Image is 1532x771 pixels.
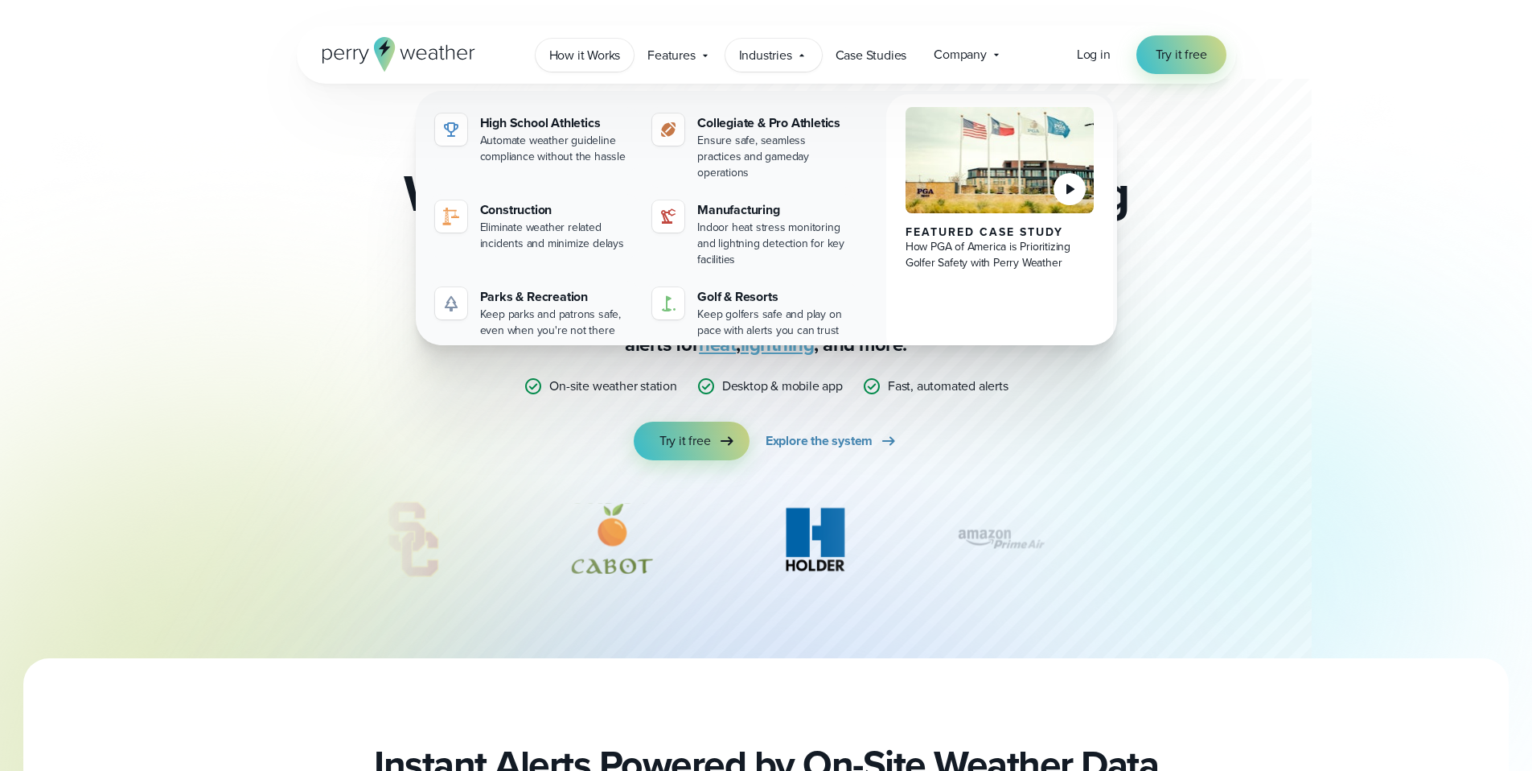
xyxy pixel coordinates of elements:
[888,377,1008,396] p: Fast, automated alerts
[540,499,687,579] div: 10 of 12
[659,431,711,451] span: Try it free
[1133,499,1362,579] div: 1 of 12
[480,113,634,133] div: High School Athletics
[1133,499,1362,579] img: Turner-Construction_1.svg
[697,200,851,220] div: Manufacturing
[363,499,462,579] img: University-of-Southern-California-USC.svg
[429,107,640,171] a: High School Athletics Automate weather guideline compliance without the hassle
[947,499,1056,579] div: 12 of 12
[1156,45,1207,64] span: Try it free
[480,200,634,220] div: Construction
[480,307,634,339] div: Keep parks and patrons safe, even when you're not there
[697,133,851,181] div: Ensure safe, seamless practices and gameday operations
[697,307,851,339] div: Keep golfers safe and play on pace with alerts you can trust
[429,194,640,258] a: construction perry weather Construction Eliminate weather related incidents and minimize delays
[1077,45,1111,64] a: Log in
[659,294,678,313] img: golf-iconV2.svg
[377,167,1156,270] h2: Weather Monitoring and Alerting System
[836,46,907,65] span: Case Studies
[697,287,851,307] div: Golf & Resorts
[429,281,640,345] a: Parks & Recreation Keep parks and patrons safe, even when you're not there
[766,431,873,451] span: Explore the system
[646,194,857,274] a: Manufacturing Indoor heat stress monitoring and lightning detection for key facilities
[442,207,461,226] img: construction perry weather
[646,107,857,188] a: Collegiate & Pro Athletics Ensure safe, seamless practices and gameday operations
[377,499,1156,588] div: slideshow
[659,207,678,226] img: mining-icon@2x.svg
[763,499,869,579] img: Holder.svg
[934,45,987,64] span: Company
[659,120,678,139] img: proathletics-icon@2x-1.svg
[442,294,461,313] img: parks-icon-grey.svg
[697,220,851,268] div: Indoor heat stress monitoring and lightning detection for key facilities
[445,280,1088,357] p: Stop relying on weather apps with inaccurate data — Perry Weather delivers certainty with , accur...
[886,94,1114,358] a: PGA of America Featured Case Study How PGA of America is Prioritizing Golfer Safety with Perry We...
[822,39,921,72] a: Case Studies
[1136,35,1226,74] a: Try it free
[947,499,1056,579] img: Amazon-Air-logo.svg
[739,46,792,65] span: Industries
[906,107,1095,213] img: PGA of America
[363,499,462,579] div: 9 of 12
[646,281,857,345] a: Golf & Resorts Keep golfers safe and play on pace with alerts you can trust
[906,239,1095,271] div: How PGA of America is Prioritizing Golfer Safety with Perry Weather
[536,39,635,72] a: How it Works
[480,220,634,252] div: Eliminate weather related incidents and minimize delays
[647,46,695,65] span: Features
[634,422,750,460] a: Try it free
[697,113,851,133] div: Collegiate & Pro Athletics
[549,46,621,65] span: How it Works
[763,499,869,579] div: 11 of 12
[480,133,634,165] div: Automate weather guideline compliance without the hassle
[766,422,898,460] a: Explore the system
[722,377,843,396] p: Desktop & mobile app
[480,287,634,307] div: Parks & Recreation
[540,499,687,579] img: Cabot-Citrus-Farms.svg
[442,120,461,139] img: highschool-icon.svg
[906,226,1095,239] div: Featured Case Study
[549,377,676,396] p: On-site weather station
